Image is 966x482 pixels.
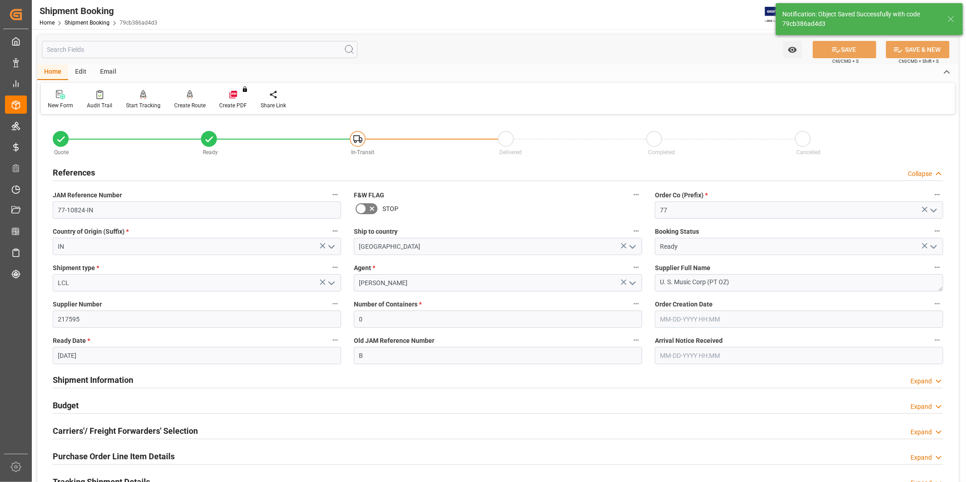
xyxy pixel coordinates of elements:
button: Old JAM Reference Number [630,334,642,346]
h2: Budget [53,399,79,412]
div: Create Route [174,101,206,110]
h2: References [53,166,95,179]
a: Shipment Booking [65,20,110,26]
button: F&W FLAG [630,189,642,201]
div: Expand [911,377,932,386]
span: Shipment type [53,263,99,273]
button: SAVE & NEW [886,41,950,58]
button: Supplier Number [329,298,341,310]
button: open menu [926,240,940,254]
button: Agent * [630,261,642,273]
button: open menu [324,240,338,254]
span: STOP [382,204,398,214]
span: Supplier Number [53,300,102,309]
button: JAM Reference Number [329,189,341,201]
button: Shipment type * [329,261,341,273]
img: Exertis%20JAM%20-%20Email%20Logo.jpg_1722504956.jpg [765,7,796,23]
div: Shipment Booking [40,4,157,18]
button: SAVE [813,41,876,58]
input: MM-DD-YYYY HH:MM [655,311,943,328]
h2: Shipment Information [53,374,133,386]
h2: Carriers'/ Freight Forwarders' Selection [53,425,198,437]
span: Delivered [499,149,522,156]
div: Notification: Object Saved Successfully with code 79cb386ad4d3 [782,10,939,29]
button: open menu [625,276,639,290]
div: Edit [68,65,93,80]
div: Collapse [908,169,932,179]
input: Search Fields [42,41,357,58]
span: Number of Containers [354,300,422,309]
span: JAM Reference Number [53,191,122,200]
button: Supplier Full Name [931,261,943,273]
span: Order Co (Prefix) [655,191,708,200]
span: Agent [354,263,375,273]
div: Email [93,65,123,80]
button: Ship to country [630,225,642,237]
input: MM-DD-YYYY HH:MM [655,347,943,364]
button: open menu [783,41,802,58]
span: Ctrl/CMD + Shift + S [899,58,939,65]
button: Number of Containers * [630,298,642,310]
span: Completed [648,149,675,156]
button: open menu [926,203,940,217]
input: Type to search/select [53,238,341,255]
span: Old JAM Reference Number [354,336,434,346]
span: Order Creation Date [655,300,713,309]
div: Audit Trail [87,101,112,110]
button: Ready Date * [329,334,341,346]
div: Share Link [261,101,286,110]
button: open menu [625,240,639,254]
button: Country of Origin (Suffix) * [329,225,341,237]
div: New Form [48,101,73,110]
span: Ready Date [53,336,90,346]
span: Supplier Full Name [655,263,710,273]
span: Ship to country [354,227,397,236]
span: Arrival Notice Received [655,336,723,346]
a: Home [40,20,55,26]
input: MM-DD-YYYY [53,347,341,364]
div: Start Tracking [126,101,161,110]
textarea: U. S. Music Corp (PT OZ) [655,274,943,291]
span: Country of Origin (Suffix) [53,227,129,236]
span: In-Transit [351,149,374,156]
div: Expand [911,402,932,412]
span: Booking Status [655,227,699,236]
span: Ready [203,149,218,156]
span: Quote [55,149,69,156]
button: Arrival Notice Received [931,334,943,346]
button: Booking Status [931,225,943,237]
div: Expand [911,427,932,437]
div: Home [37,65,68,80]
span: Cancelled [796,149,820,156]
span: F&W FLAG [354,191,384,200]
span: Ctrl/CMD + S [832,58,859,65]
h2: Purchase Order Line Item Details [53,450,175,462]
div: Expand [911,453,932,462]
button: Order Creation Date [931,298,943,310]
button: Order Co (Prefix) * [931,189,943,201]
button: open menu [324,276,338,290]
